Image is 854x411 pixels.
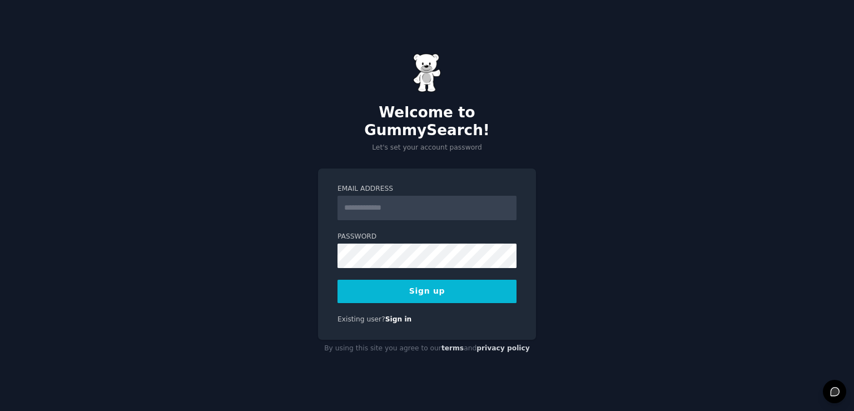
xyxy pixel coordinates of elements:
[476,344,530,352] a: privacy policy
[385,315,412,323] a: Sign in
[441,344,464,352] a: terms
[337,184,517,194] label: Email Address
[318,104,536,139] h2: Welcome to GummySearch!
[413,53,441,92] img: Gummy Bear
[318,340,536,358] div: By using this site you agree to our and
[318,143,536,153] p: Let's set your account password
[337,315,385,323] span: Existing user?
[337,280,517,303] button: Sign up
[337,232,517,242] label: Password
